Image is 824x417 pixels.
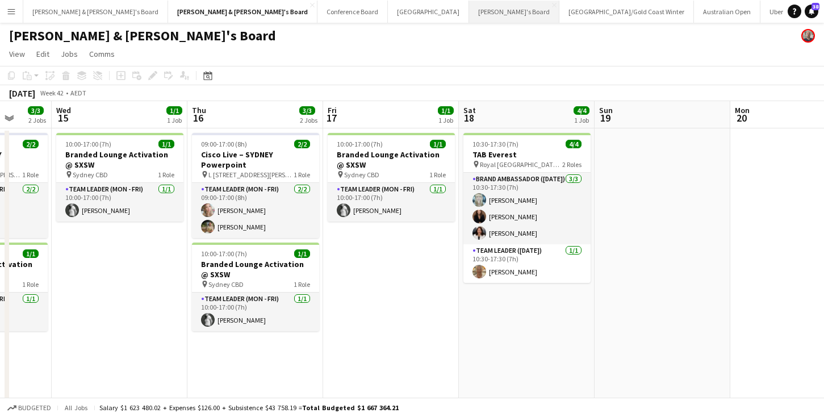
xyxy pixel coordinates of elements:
span: Sat [463,105,476,115]
app-card-role: Team Leader (Mon - Fri)1/110:00-17:00 (7h)[PERSON_NAME] [56,183,183,222]
span: 17 [326,111,337,124]
button: [GEOGRAPHIC_DATA] [388,1,469,23]
h3: Branded Lounge Activation @ SXSW [192,259,319,280]
div: 1 Job [438,116,453,124]
span: Mon [735,105,750,115]
span: 18 [462,111,476,124]
app-card-role: Brand Ambassador ([DATE])3/310:30-17:30 (7h)[PERSON_NAME][PERSON_NAME][PERSON_NAME] [463,173,591,244]
span: Thu [192,105,206,115]
div: 2 Jobs [28,116,46,124]
h3: Branded Lounge Activation @ SXSW [56,149,183,170]
span: 09:00-17:00 (8h) [201,140,247,148]
button: Australian Open [694,1,760,23]
span: 1/1 [294,249,310,258]
div: Salary $1 623 480.02 + Expenses $126.00 + Subsistence $43 758.19 = [99,403,399,412]
h3: TAB Everest [463,149,591,160]
span: 1/1 [23,249,39,258]
span: Sydney CBD [208,280,244,289]
div: 1 Job [167,116,182,124]
h3: Branded Lounge Activation @ SXSW [328,149,455,170]
span: Fri [328,105,337,115]
span: Sydney CBD [344,170,379,179]
span: Week 42 [37,89,66,97]
span: Edit [36,49,49,59]
span: 1/1 [430,140,446,148]
button: [PERSON_NAME] & [PERSON_NAME]'s Board [23,1,168,23]
app-job-card: 09:00-17:00 (8h)2/2Cisco Live – SYDNEY Powerpoint L [STREET_ADDRESS][PERSON_NAME] (Veritas Office... [192,133,319,238]
span: 1 Role [22,280,39,289]
span: 20 [733,111,750,124]
button: [GEOGRAPHIC_DATA]/Gold Coast Winter [559,1,694,23]
span: 1/1 [158,140,174,148]
span: Royal [GEOGRAPHIC_DATA] - [GEOGRAPHIC_DATA] [480,160,562,169]
span: 15 [55,111,71,124]
span: 10:00-17:00 (7h) [65,140,111,148]
app-job-card: 10:00-17:00 (7h)1/1Branded Lounge Activation @ SXSW Sydney CBD1 RoleTeam Leader (Mon - Fri)1/110:... [192,243,319,331]
app-job-card: 10:30-17:30 (7h)4/4TAB Everest Royal [GEOGRAPHIC_DATA] - [GEOGRAPHIC_DATA]2 RolesBrand Ambassador... [463,133,591,283]
span: 2/2 [294,140,310,148]
h3: Cisco Live – SYDNEY Powerpoint [192,149,319,170]
span: 2 Roles [562,160,582,169]
span: Sun [599,105,613,115]
button: [PERSON_NAME] & [PERSON_NAME]'s Board [168,1,317,23]
button: Conference Board [317,1,388,23]
span: L [STREET_ADDRESS][PERSON_NAME] (Veritas Offices) [208,170,294,179]
span: Budgeted [18,404,51,412]
span: 4/4 [574,106,589,115]
app-card-role: Team Leader (Mon - Fri)1/110:00-17:00 (7h)[PERSON_NAME] [192,293,319,331]
app-user-avatar: Neil Burton [801,29,815,43]
span: 2/2 [23,140,39,148]
span: 38 [812,3,819,10]
span: 10:00-17:00 (7h) [201,249,247,258]
span: Comms [89,49,115,59]
span: All jobs [62,403,90,412]
span: 1/1 [438,106,454,115]
span: 19 [597,111,613,124]
app-card-role: Team Leader (Mon - Fri)2/209:00-17:00 (8h)[PERSON_NAME][PERSON_NAME] [192,183,319,238]
span: 4/4 [566,140,582,148]
span: 1 Role [294,280,310,289]
span: 10:30-17:30 (7h) [472,140,518,148]
span: Total Budgeted $1 667 364.21 [302,403,399,412]
app-job-card: 10:00-17:00 (7h)1/1Branded Lounge Activation @ SXSW Sydney CBD1 RoleTeam Leader (Mon - Fri)1/110:... [56,133,183,222]
button: [PERSON_NAME]'s Board [469,1,559,23]
h1: [PERSON_NAME] & [PERSON_NAME]'s Board [9,27,276,44]
span: 1 Role [429,170,446,179]
a: View [5,47,30,61]
a: Comms [85,47,119,61]
app-job-card: 10:00-17:00 (7h)1/1Branded Lounge Activation @ SXSW Sydney CBD1 RoleTeam Leader (Mon - Fri)1/110:... [328,133,455,222]
div: 2 Jobs [300,116,317,124]
a: 38 [805,5,818,18]
span: 10:00-17:00 (7h) [337,140,383,148]
div: AEDT [70,89,86,97]
app-card-role: Team Leader (Mon - Fri)1/110:00-17:00 (7h)[PERSON_NAME] [328,183,455,222]
span: 3/3 [28,106,44,115]
span: Jobs [61,49,78,59]
span: Sydney CBD [73,170,108,179]
span: 1/1 [166,106,182,115]
span: Wed [56,105,71,115]
span: 1 Role [22,170,39,179]
span: 1 Role [158,170,174,179]
div: [DATE] [9,87,35,99]
span: 16 [190,111,206,124]
a: Edit [32,47,54,61]
div: 1 Job [574,116,589,124]
span: 3/3 [299,106,315,115]
span: View [9,49,25,59]
app-card-role: Team Leader ([DATE])1/110:30-17:30 (7h)[PERSON_NAME] [463,244,591,283]
button: Budgeted [6,402,53,414]
a: Jobs [56,47,82,61]
span: 1 Role [294,170,310,179]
